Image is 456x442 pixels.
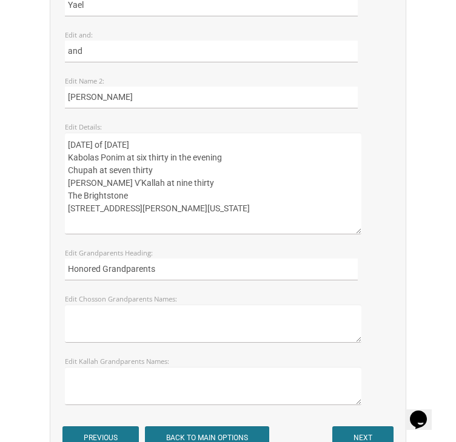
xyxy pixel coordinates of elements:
label: Edit and: [65,30,93,40]
label: Edit Name 2: [65,76,104,86]
label: Edit Chosson Grandparents Names: [65,294,177,304]
textarea: [DATE] of [DATE] Kabolas Ponim at six o'clock in the evening Chupah at seven o'clock [PERSON_NAME... [65,133,361,234]
label: Edit Details: [65,122,102,132]
label: Edit Grandparents Heading: [65,248,153,258]
iframe: chat widget [405,394,444,430]
label: Edit Kallah Grandparents Names: [65,357,169,366]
